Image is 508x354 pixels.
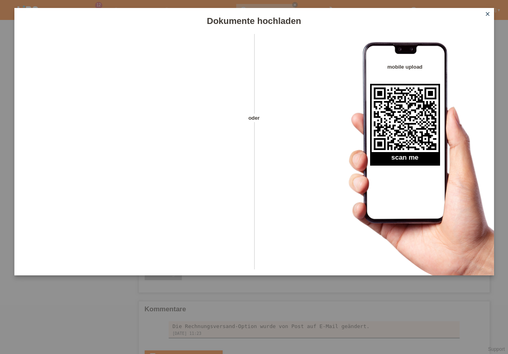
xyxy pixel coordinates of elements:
h1: Dokumente hochladen [14,16,494,26]
a: close [482,10,493,19]
span: oder [240,114,268,122]
h4: mobile upload [370,64,440,70]
i: close [484,11,491,17]
iframe: Upload [26,54,240,253]
h2: scan me [370,154,440,166]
